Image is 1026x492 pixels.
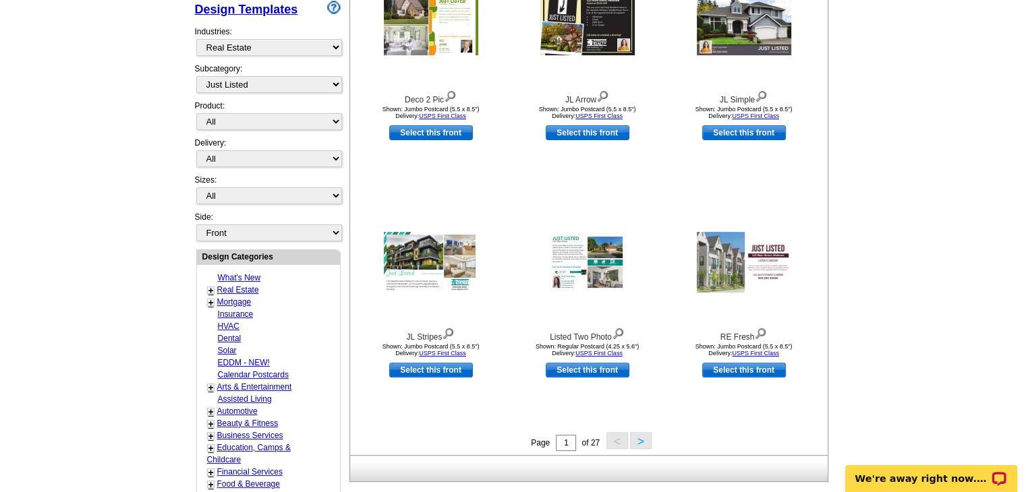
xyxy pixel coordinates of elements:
[217,382,292,392] a: Arts & Entertainment
[546,125,629,140] a: use this design
[575,350,623,357] a: USPS First Class
[208,406,214,417] a: +
[195,100,341,137] div: Product:
[732,113,779,119] a: USPS First Class
[836,450,1026,492] iframe: LiveChat chat widget
[195,174,341,211] div: Sizes:
[208,297,214,308] a: +
[197,250,340,263] div: Design Categories
[389,125,473,140] a: use this design
[630,432,652,449] button: >
[612,325,625,340] img: view design details
[208,285,214,296] a: +
[419,113,466,119] a: USPS First Class
[513,325,662,343] div: Listed Two Photo
[195,19,341,63] div: Industries:
[195,63,341,100] div: Subcategory:
[357,106,505,119] div: Shown: Jumbo Postcard (5.5 x 8.5") Delivery:
[217,297,252,307] a: Mortgage
[195,211,341,243] div: Side:
[442,325,455,340] img: view design details
[218,309,254,319] a: Insurance
[531,438,550,448] span: Page
[702,363,786,377] a: use this design
[217,419,279,428] a: Beauty & Fitness
[208,419,214,429] a: +
[670,88,818,106] div: JL Simple
[549,233,626,291] img: Listed Two Photo
[208,443,214,454] a: +
[327,1,341,14] img: design-wizard-help-icon.png
[195,137,341,174] div: Delivery:
[670,343,818,357] div: Shown: Jumbo Postcard (5.5 x 8.5") Delivery:
[207,443,291,464] a: Education, Camps & Childcare
[357,325,505,343] div: JL Stripes
[208,382,214,393] a: +
[513,343,662,357] div: Shown: Regular Postcard (4.25 x 5.6") Delivery:
[670,325,818,343] div: RE Fresh
[513,106,662,119] div: Shown: Jumbo Postcard (5.5 x 8.5") Delivery:
[419,350,466,357] a: USPS First Class
[217,479,280,489] a: Food & Beverage
[670,106,818,119] div: Shown: Jumbo Postcard (5.5 x 8.5") Delivery:
[218,346,237,355] a: Solar
[208,479,214,490] a: +
[218,321,239,331] a: HVAC
[195,3,298,16] a: Design Templates
[697,232,791,293] img: RE Fresh
[606,432,628,449] button: <
[444,88,457,102] img: view design details
[217,467,283,476] a: Financial Services
[217,431,283,440] a: Business Services
[755,88,768,102] img: view design details
[208,431,214,441] a: +
[218,358,270,367] a: EDDM - NEW!
[217,406,258,416] a: Automotive
[218,370,289,379] a: Calendar Postcards
[218,273,261,282] a: What's New
[389,363,473,377] a: use this design
[581,438,600,448] span: of 27
[754,325,767,340] img: view design details
[218,394,272,404] a: Assisted Living
[546,363,629,377] a: use this design
[702,125,786,140] a: use this design
[357,88,505,106] div: Deco 2 Pic
[217,285,259,295] a: Real Estate
[357,343,505,357] div: Shown: Jumbo Postcard (5.5 x 8.5") Delivery:
[384,232,478,293] img: JL Stripes
[596,88,609,102] img: view design details
[575,113,623,119] a: USPS First Class
[208,467,214,478] a: +
[218,334,241,343] a: Dental
[732,350,779,357] a: USPS First Class
[513,88,662,106] div: JL Arrow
